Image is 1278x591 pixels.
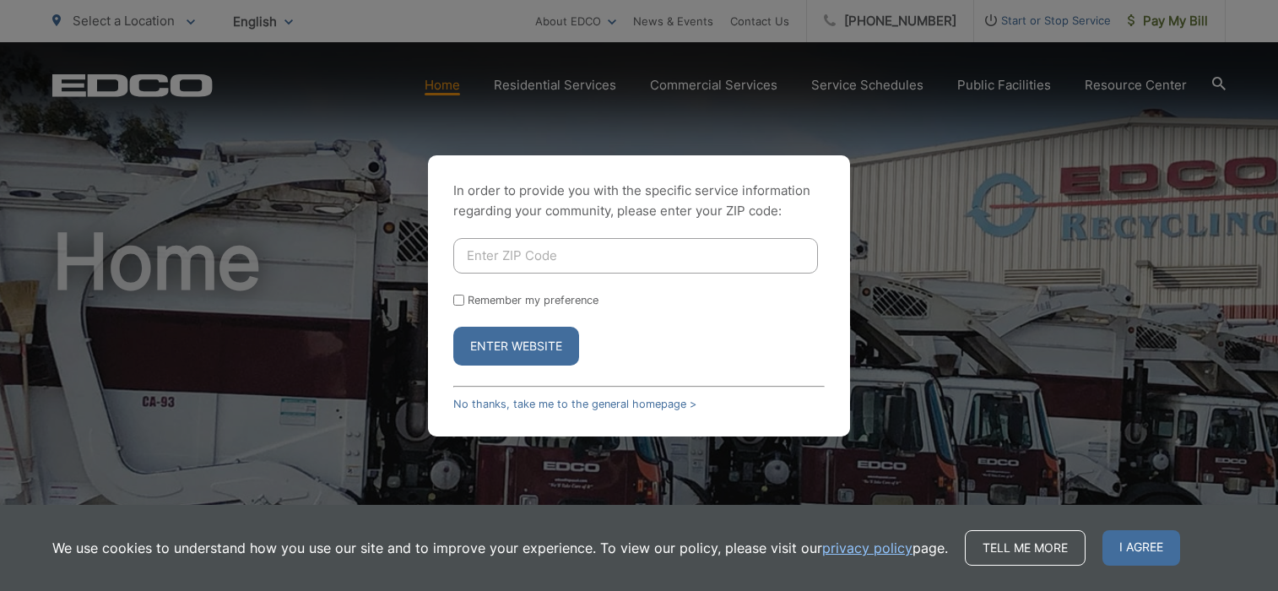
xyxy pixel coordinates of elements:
[453,238,818,274] input: Enter ZIP Code
[1102,530,1180,566] span: I agree
[468,294,598,306] label: Remember my preference
[965,530,1086,566] a: Tell me more
[453,398,696,410] a: No thanks, take me to the general homepage >
[52,538,948,558] p: We use cookies to understand how you use our site and to improve your experience. To view our pol...
[822,538,912,558] a: privacy policy
[453,327,579,366] button: Enter Website
[453,181,825,221] p: In order to provide you with the specific service information regarding your community, please en...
